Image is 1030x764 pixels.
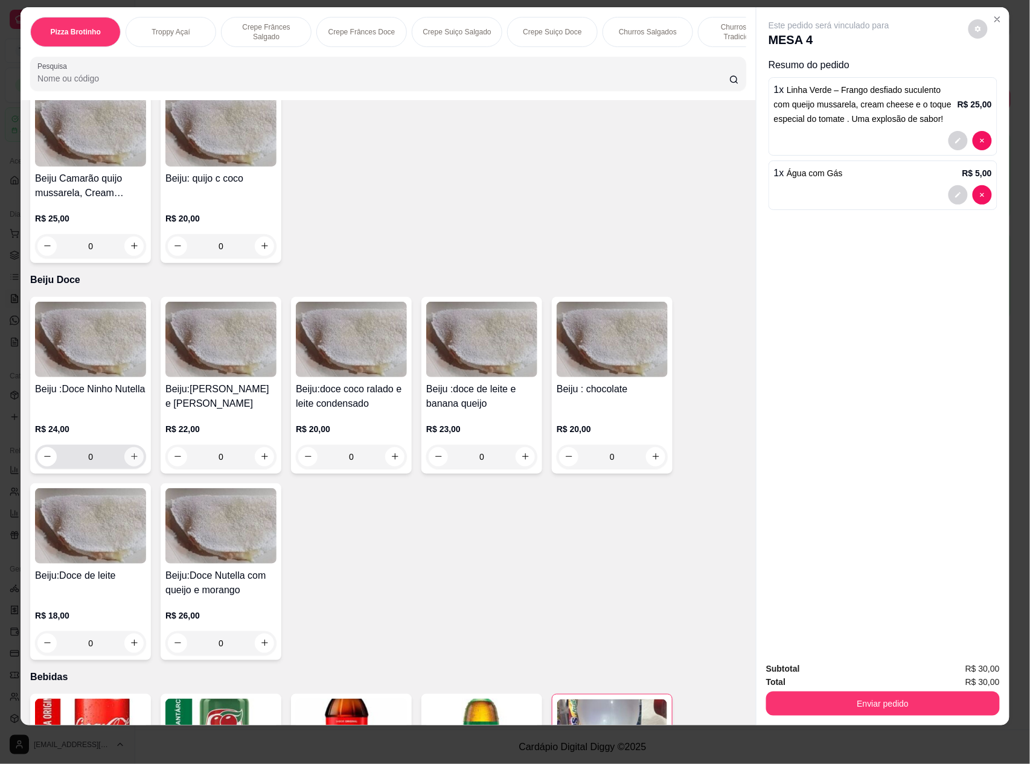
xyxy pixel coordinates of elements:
[523,27,581,37] p: Crepe Suiço Doce
[774,85,952,124] span: Linha Verde – Frango desfiado suculento com queijo mussarela, cream cheese e o toque especial do ...
[35,212,146,224] p: R$ 25,00
[35,382,146,396] h4: Beiju :Doce Ninho Nutella
[766,664,800,673] strong: Subtotal
[423,27,491,37] p: Crepe Suiço Salgado
[152,27,190,37] p: Troppy Açaí
[787,168,843,178] span: Água com Gás
[965,662,1000,675] span: R$ 30,00
[774,166,843,180] p: 1 x
[769,19,889,31] p: Este pedido será vinculado para
[35,91,146,167] img: product-image
[962,167,992,179] p: R$ 5,00
[557,302,668,377] img: product-image
[255,634,274,653] button: increase-product-quantity
[948,131,968,150] button: decrease-product-quantity
[165,382,277,411] h4: Beiju:[PERSON_NAME] e [PERSON_NAME]
[426,302,537,377] img: product-image
[231,22,301,42] p: Crepe Frânces Salgado
[35,171,146,200] h4: Beiju Camarão quijo mussarela, Cream cheese
[30,670,746,684] p: Bebidas
[37,72,729,84] input: Pesquisa
[296,423,407,435] p: R$ 20,00
[296,382,407,411] h4: Beiju:doce coco ralado e leite condensado
[168,634,187,653] button: decrease-product-quantity
[426,382,537,411] h4: Beiju :doce de leite e banana queijo
[124,447,144,466] button: increase-product-quantity
[769,58,997,72] p: Resumo do pedido
[168,237,187,256] button: decrease-product-quantity
[948,185,968,205] button: decrease-product-quantity
[559,447,578,466] button: decrease-product-quantity
[255,237,274,256] button: increase-product-quantity
[958,98,992,110] p: R$ 25,00
[973,185,992,205] button: decrease-product-quantity
[298,447,318,466] button: decrease-product-quantity
[37,634,57,653] button: decrease-product-quantity
[165,568,277,597] h4: Beiju:Doce Nutella com queijo e morango
[516,447,535,466] button: increase-product-quantity
[774,83,958,126] p: 1 x
[165,423,277,435] p: R$ 22,00
[708,22,778,42] p: Churros Doce Tradicionais
[429,447,448,466] button: decrease-product-quantity
[968,19,988,39] button: decrease-product-quantity
[30,273,746,287] p: Beiju Doce
[328,27,395,37] p: Crepe Frânces Doce
[385,447,405,466] button: increase-product-quantity
[124,237,144,256] button: increase-product-quantity
[50,27,100,37] p: Pizza Brotinho
[124,634,144,653] button: increase-product-quantity
[965,675,1000,689] span: R$ 30,00
[973,131,992,150] button: decrease-product-quantity
[766,677,785,687] strong: Total
[165,171,277,186] h4: Beiju: quijo c coco
[165,212,277,224] p: R$ 20,00
[165,91,277,167] img: product-image
[619,27,677,37] p: Churros Salgados
[255,447,274,466] button: increase-product-quantity
[35,488,146,564] img: product-image
[646,447,665,466] button: increase-product-quantity
[165,610,277,622] p: R$ 26,00
[988,10,1007,29] button: Close
[769,31,889,48] p: MESA 4
[35,610,146,622] p: R$ 18,00
[37,237,57,256] button: decrease-product-quantity
[165,302,277,377] img: product-image
[37,447,57,466] button: decrease-product-quantity
[557,423,668,435] p: R$ 20,00
[557,382,668,396] h4: Beiju : chocolate
[296,302,407,377] img: product-image
[165,488,277,564] img: product-image
[35,568,146,583] h4: Beiju:Doce de leite
[168,447,187,466] button: decrease-product-quantity
[35,423,146,435] p: R$ 24,00
[426,423,537,435] p: R$ 23,00
[37,61,71,71] label: Pesquisa
[766,692,1000,716] button: Enviar pedido
[35,302,146,377] img: product-image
